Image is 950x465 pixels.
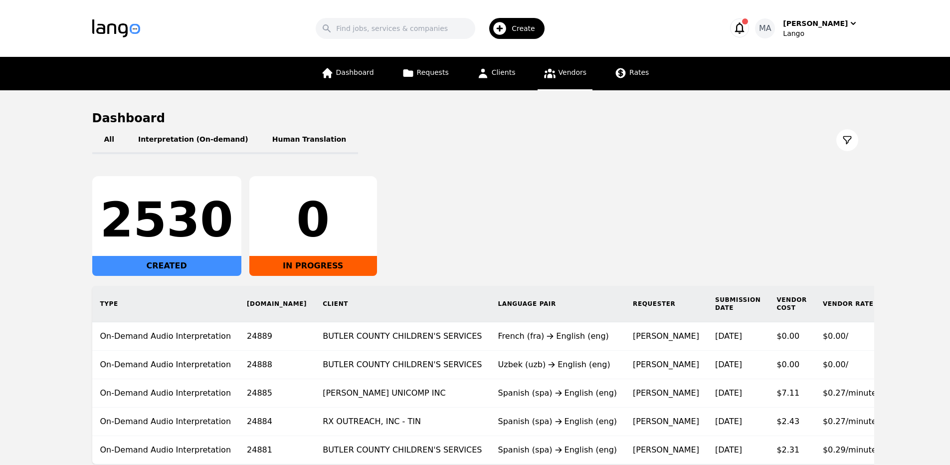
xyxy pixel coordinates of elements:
[715,360,742,369] time: [DATE]
[490,286,625,322] th: Language Pair
[239,322,315,351] td: 24889
[759,22,771,34] span: MA
[257,196,369,244] div: 0
[768,436,815,465] td: $2.31
[707,286,768,322] th: Submission Date
[92,256,241,276] div: CREATED
[92,286,239,322] th: Type
[625,286,707,322] th: Requester
[498,416,617,428] div: Spanish (spa) English (eng)
[823,360,848,369] span: $0.00/
[768,408,815,436] td: $2.43
[498,387,617,399] div: Spanish (spa) English (eng)
[315,351,490,379] td: BUTLER COUNTY CHILDREN'S SERVICES
[608,57,655,90] a: Rates
[315,57,380,90] a: Dashboard
[768,351,815,379] td: $0.00
[315,379,490,408] td: [PERSON_NAME] UNICOMP INC
[559,68,586,76] span: Vendors
[92,408,239,436] td: On-Demand Audio Interpretation
[815,286,885,322] th: Vendor Rate
[768,322,815,351] td: $0.00
[498,330,617,342] div: French (fra) English (eng)
[823,331,848,341] span: $0.00/
[92,126,126,154] button: All
[315,322,490,351] td: BUTLER COUNTY CHILDREN'S SERVICES
[126,126,260,154] button: Interpretation (On-demand)
[625,322,707,351] td: [PERSON_NAME]
[315,436,490,465] td: BUTLER COUNTY CHILDREN'S SERVICES
[512,23,542,33] span: Create
[498,359,617,371] div: Uzbek (uzb) English (eng)
[315,408,490,436] td: RX OUTREACH, INC - TIN
[315,286,490,322] th: Client
[92,110,858,126] h1: Dashboard
[836,129,858,151] button: Filter
[316,18,475,39] input: Find jobs, services & companies
[625,436,707,465] td: [PERSON_NAME]
[417,68,449,76] span: Requests
[92,322,239,351] td: On-Demand Audio Interpretation
[625,351,707,379] td: [PERSON_NAME]
[823,388,877,398] span: $0.27/minute
[715,388,742,398] time: [DATE]
[498,444,617,456] div: Spanish (spa) English (eng)
[92,436,239,465] td: On-Demand Audio Interpretation
[625,379,707,408] td: [PERSON_NAME]
[823,417,877,426] span: $0.27/minute
[249,256,377,276] div: IN PROGRESS
[715,445,742,455] time: [DATE]
[239,408,315,436] td: 24884
[538,57,592,90] a: Vendors
[92,19,140,37] img: Logo
[629,68,649,76] span: Rates
[239,379,315,408] td: 24885
[100,196,233,244] div: 2530
[471,57,522,90] a: Clients
[783,28,858,38] div: Lango
[625,408,707,436] td: [PERSON_NAME]
[492,68,516,76] span: Clients
[768,286,815,322] th: Vendor Cost
[715,331,742,341] time: [DATE]
[396,57,455,90] a: Requests
[336,68,374,76] span: Dashboard
[768,379,815,408] td: $7.11
[475,14,551,43] button: Create
[239,286,315,322] th: [DOMAIN_NAME]
[755,18,858,38] button: MA[PERSON_NAME]Lango
[92,379,239,408] td: On-Demand Audio Interpretation
[715,417,742,426] time: [DATE]
[823,445,877,455] span: $0.29/minute
[239,351,315,379] td: 24888
[783,18,848,28] div: [PERSON_NAME]
[260,126,359,154] button: Human Translation
[92,351,239,379] td: On-Demand Audio Interpretation
[239,436,315,465] td: 24881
